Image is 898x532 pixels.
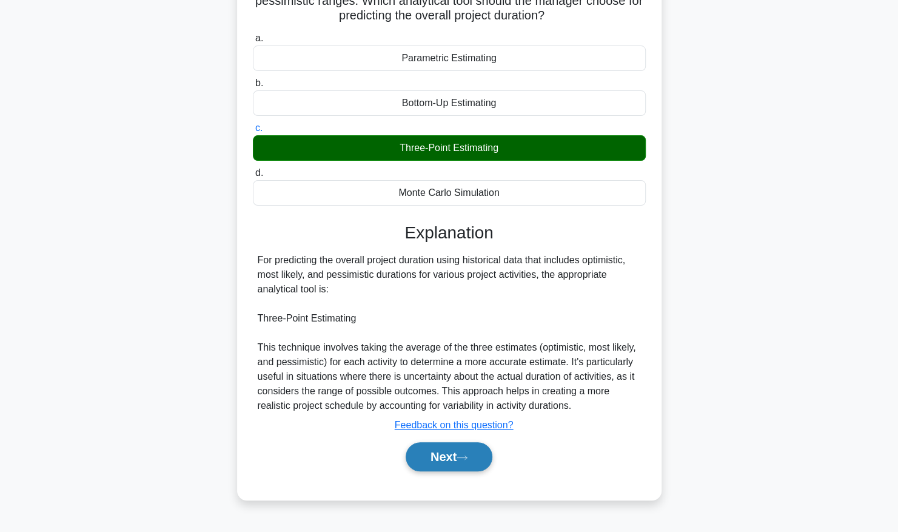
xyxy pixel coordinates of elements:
div: Parametric Estimating [253,45,646,71]
div: For predicting the overall project duration using historical data that includes optimistic, most ... [258,253,641,413]
div: Bottom-Up Estimating [253,90,646,116]
button: Next [406,442,492,471]
div: Monte Carlo Simulation [253,180,646,206]
h3: Explanation [260,223,638,243]
span: d. [255,167,263,178]
a: Feedback on this question? [395,420,514,430]
span: b. [255,78,263,88]
div: Three-Point Estimating [253,135,646,161]
span: a. [255,33,263,43]
span: c. [255,123,263,133]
